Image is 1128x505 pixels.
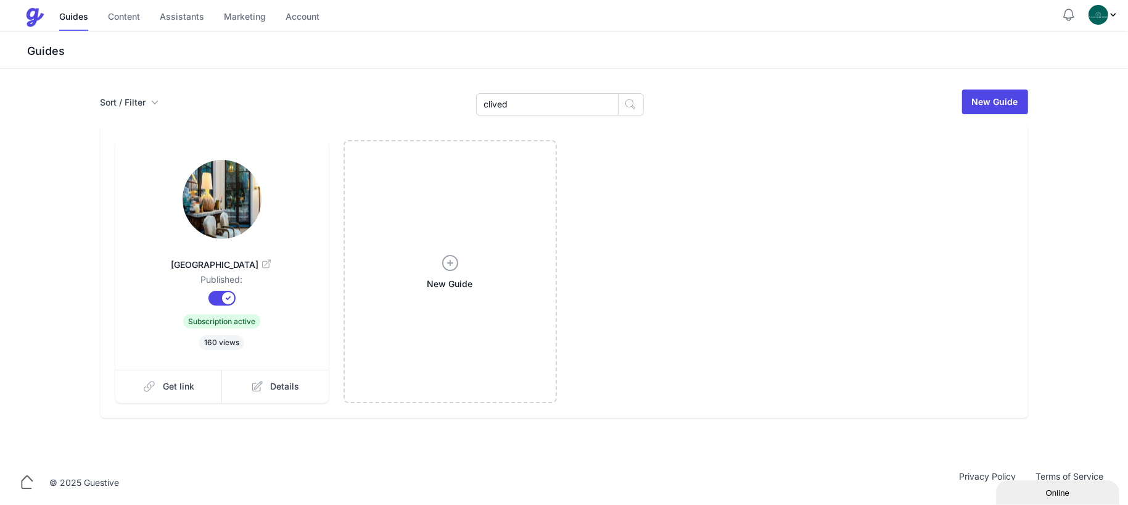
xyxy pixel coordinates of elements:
[1026,470,1113,495] a: Terms of Service
[476,93,619,115] input: Search Guides
[286,4,319,31] a: Account
[949,470,1026,495] a: Privacy Policy
[135,244,309,273] a: [GEOGRAPHIC_DATA]
[49,477,119,489] div: © 2025 Guestive
[199,335,244,350] span: 160 views
[962,90,1028,114] a: New Guide
[271,380,300,393] span: Details
[108,4,140,31] a: Content
[183,314,260,328] span: Subscription active
[344,140,557,403] a: New Guide
[25,44,1128,59] h3: Guides
[160,4,204,31] a: Assistants
[135,273,309,291] dd: Published:
[1061,7,1076,22] button: Notifications
[183,160,261,239] img: ehv7n2ltvt9itne67vb4butr53yn
[135,259,309,271] span: [GEOGRAPHIC_DATA]
[996,478,1122,505] iframe: chat widget
[25,7,44,27] img: Guestive Guides
[224,4,266,31] a: Marketing
[1089,5,1118,25] div: Profile Menu
[222,370,329,403] a: Details
[163,380,194,393] span: Get link
[59,4,88,31] a: Guides
[101,96,158,109] button: Sort / Filter
[115,370,223,403] a: Get link
[427,278,473,290] span: New Guide
[1089,5,1108,25] img: oovs19i4we9w73xo0bfpgswpi0cd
